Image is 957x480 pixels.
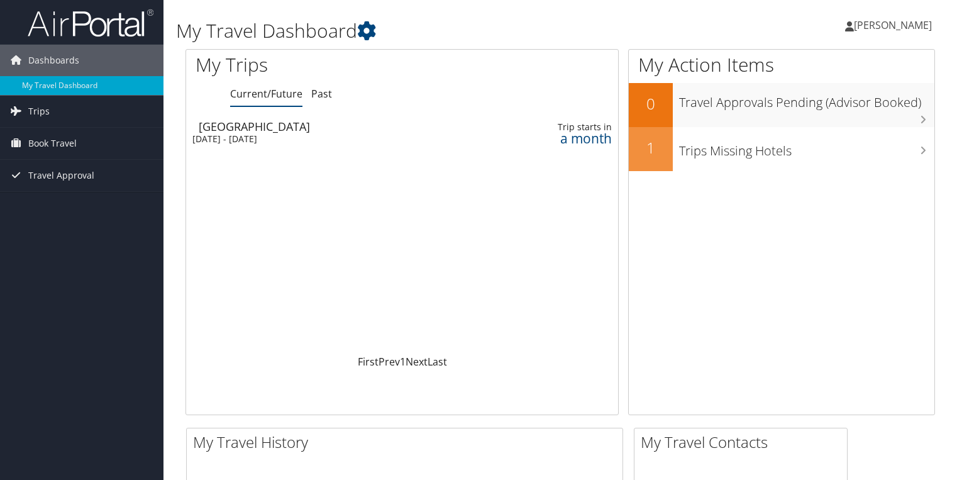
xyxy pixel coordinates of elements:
[845,6,944,44] a: [PERSON_NAME]
[679,87,934,111] h3: Travel Approvals Pending (Advisor Booked)
[629,137,673,159] h2: 1
[629,52,934,78] h1: My Action Items
[406,355,428,369] a: Next
[518,133,612,144] div: a month
[629,93,673,114] h2: 0
[629,127,934,171] a: 1Trips Missing Hotels
[400,355,406,369] a: 1
[28,96,50,127] span: Trips
[28,160,94,191] span: Travel Approval
[679,136,934,160] h3: Trips Missing Hotels
[311,87,332,101] a: Past
[358,355,379,369] a: First
[28,128,77,159] span: Book Travel
[193,432,622,453] h2: My Travel History
[28,8,153,38] img: airportal-logo.png
[854,18,932,32] span: [PERSON_NAME]
[518,121,612,133] div: Trip starts in
[428,355,447,369] a: Last
[176,18,689,44] h1: My Travel Dashboard
[192,133,468,145] div: [DATE] - [DATE]
[196,52,429,78] h1: My Trips
[629,83,934,127] a: 0Travel Approvals Pending (Advisor Booked)
[199,121,474,132] div: [GEOGRAPHIC_DATA]
[230,87,302,101] a: Current/Future
[641,432,847,453] h2: My Travel Contacts
[28,45,79,76] span: Dashboards
[379,355,400,369] a: Prev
